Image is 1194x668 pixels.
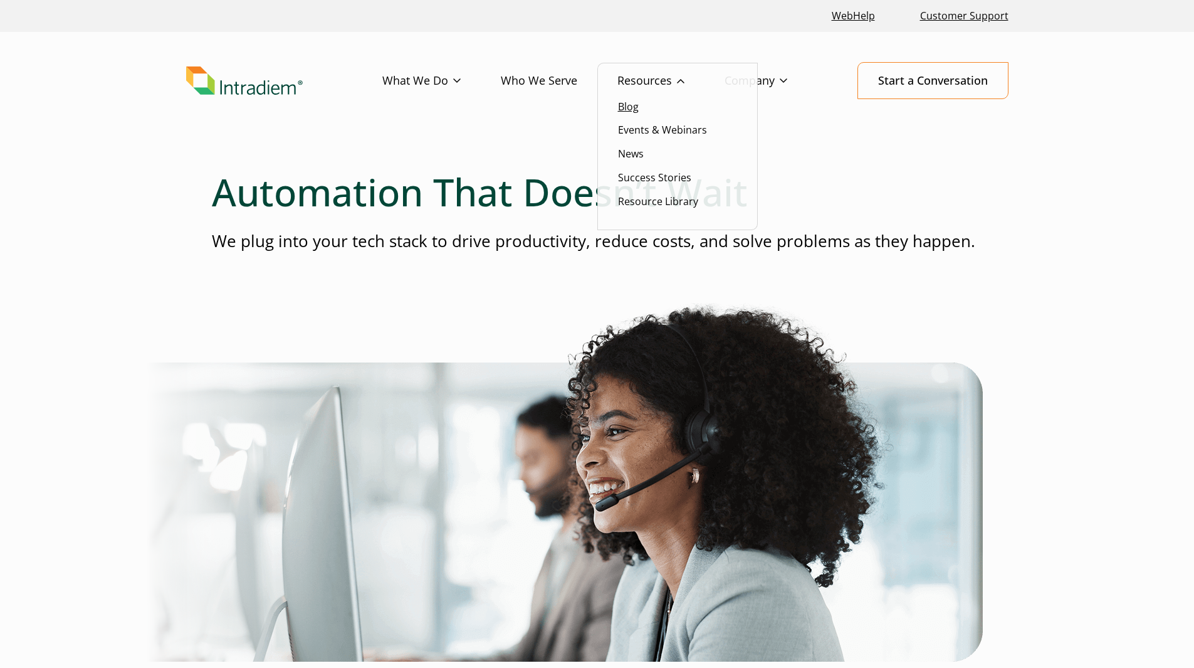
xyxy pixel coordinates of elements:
[827,3,880,29] a: Link opens in a new window
[617,63,725,99] a: Resources
[212,230,983,253] p: We plug into your tech stack to drive productivity, reduce costs, and solve problems as they happen.
[618,123,707,137] a: Events & Webinars
[725,63,827,99] a: Company
[618,100,639,114] a: Blog
[915,3,1013,29] a: Customer Support
[382,63,501,99] a: What We Do
[618,171,691,184] a: Success Stories
[186,66,303,95] img: Intradiem
[212,169,983,215] h1: Automation That Doesn’t Wait
[146,303,983,662] img: Platform
[501,63,617,99] a: Who We Serve
[186,66,382,95] a: Link to homepage of Intradiem
[618,194,698,208] a: Resource Library
[857,62,1008,99] a: Start a Conversation
[618,147,644,161] a: News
